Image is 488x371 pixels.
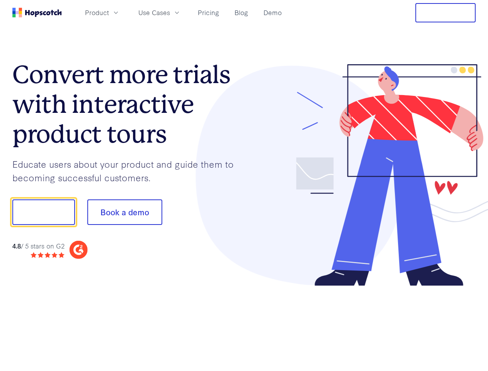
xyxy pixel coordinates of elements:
button: Use Cases [134,6,185,19]
h1: Convert more trials with interactive product tours [12,60,244,149]
a: Home [12,8,62,17]
a: Pricing [195,6,222,19]
button: Free Trial [415,3,476,22]
a: Demo [260,6,285,19]
span: Use Cases [138,8,170,17]
div: / 5 stars on G2 [12,241,65,251]
button: Product [80,6,124,19]
a: Blog [231,6,251,19]
span: Product [85,8,109,17]
strong: 4.8 [12,241,21,250]
button: Book a demo [87,199,162,225]
button: Show me! [12,199,75,225]
p: Educate users about your product and guide them to becoming successful customers. [12,157,244,184]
